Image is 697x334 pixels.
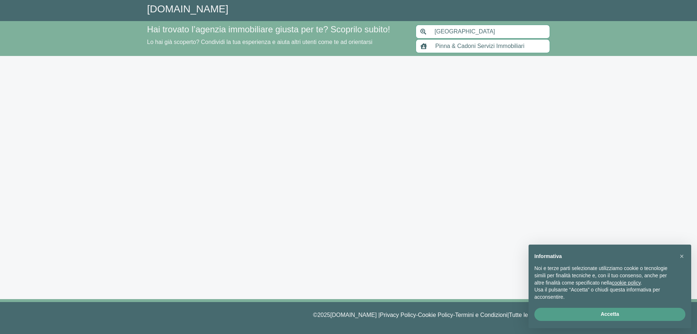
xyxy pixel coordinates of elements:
[430,25,550,39] input: Inserisci area di ricerca (Comune o Provincia)
[509,312,550,318] a: Tutte le agenzie
[431,39,550,53] input: Inserisci nome agenzia immobiliare
[418,312,453,318] a: Cookie Policy
[612,280,640,286] a: cookie policy - il link si apre in una nuova scheda
[147,24,407,35] h4: Hai trovato l’agenzia immobiliare giusta per te? Scoprilo subito!
[534,253,674,259] h2: Informativa
[534,265,674,286] p: Noi e terze parti selezionate utilizziamo cookie o tecnologie simili per finalità tecniche e, con...
[534,308,685,321] button: Accetta
[147,3,228,15] a: [DOMAIN_NAME]
[676,250,688,262] button: Chiudi questa informativa
[147,311,550,319] p: © 2025 [DOMAIN_NAME] | - - |
[455,312,508,318] a: Termini e Condizioni
[147,38,407,47] p: Lo hai già scoperto? Condividi la tua esperienza e aiuta altri utenti come te ad orientarsi
[680,252,684,260] span: ×
[534,286,674,301] p: Usa il pulsante “Accetta” o chiudi questa informativa per acconsentire.
[380,312,416,318] a: Privacy Policy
